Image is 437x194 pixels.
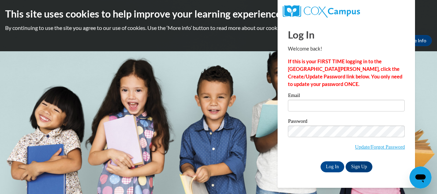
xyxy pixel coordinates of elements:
img: COX Campus [283,5,360,18]
label: Password [288,119,405,126]
strong: If this is your FIRST TIME logging in to the [GEOGRAPHIC_DATA][PERSON_NAME], click the Create/Upd... [288,58,402,87]
a: Sign Up [346,161,372,172]
a: Update/Forgot Password [355,144,405,150]
iframe: Button to launch messaging window [410,166,432,188]
a: More Info [400,35,432,46]
input: Log In [321,161,345,172]
p: Welcome back! [288,45,405,53]
p: By continuing to use the site you agree to our use of cookies. Use the ‘More info’ button to read... [5,24,432,32]
h1: Log In [288,28,405,42]
h2: This site uses cookies to help improve your learning experience. [5,7,432,21]
label: Email [288,93,405,100]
